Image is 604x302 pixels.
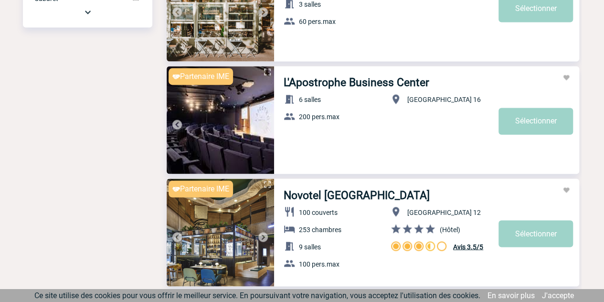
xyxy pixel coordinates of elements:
[498,108,573,134] a: Sélectionner
[390,206,402,217] img: baseline_location_on_white_24dp-b.png
[284,223,295,235] img: baseline_hotel_white_24dp-b.png
[390,93,402,105] img: baseline_location_on_white_24dp-b.png
[299,208,338,216] span: 100 couverts
[284,76,429,89] a: L'Apostrophe Business Center
[299,113,339,121] span: 200 pers.max
[299,260,339,268] span: 100 pers.max
[453,243,483,250] span: Avis 3.5/5
[299,243,321,250] span: 9 salles
[284,240,295,252] img: baseline_meeting_room_white_24dp-b.png
[284,189,430,201] a: Novotel [GEOGRAPHIC_DATA]
[167,66,274,174] img: 2.jpg
[167,179,274,286] img: 1.jpg
[542,291,574,300] a: J'accepte
[169,68,233,85] div: Partenaire IME
[299,96,321,103] span: 6 salles
[284,111,295,122] img: baseline_group_white_24dp-b.png
[407,208,481,216] span: [GEOGRAPHIC_DATA] 12
[34,291,480,300] span: Ce site utilise des cookies pour vous offrir le meilleur service. En poursuivant votre navigation...
[299,18,336,25] span: 60 pers.max
[284,206,295,217] img: baseline_restaurant_white_24dp-b.png
[498,220,573,247] a: Sélectionner
[487,291,535,300] a: En savoir plus
[299,225,341,233] span: 253 chambres
[440,225,460,233] span: (Hôtel)
[172,74,180,79] img: partnaire IME
[284,93,295,105] img: baseline_meeting_room_white_24dp-b.png
[284,257,295,269] img: baseline_group_white_24dp-b.png
[169,180,233,197] div: Partenaire IME
[299,0,321,8] span: 3 salles
[407,96,481,103] span: [GEOGRAPHIC_DATA] 16
[562,74,570,81] img: Ajouter aux favoris
[172,187,180,191] img: partnaire IME
[562,186,570,194] img: Ajouter aux favoris
[284,15,295,27] img: baseline_group_white_24dp-b.png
